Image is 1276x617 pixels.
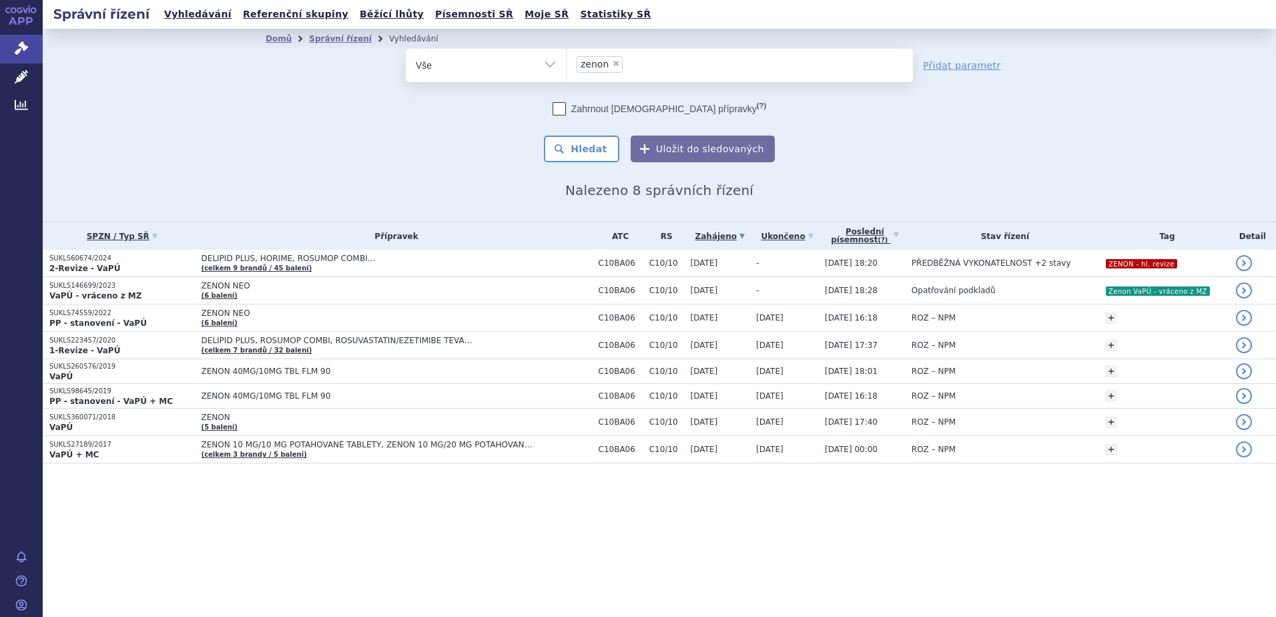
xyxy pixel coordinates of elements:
[202,367,535,376] span: ZENON 40MG/10MG TBL FLM 90
[757,101,766,110] abbr: (?)
[923,59,1001,72] a: Přidat parametr
[825,417,878,427] span: [DATE] 17:40
[581,59,609,69] span: zenon
[825,222,905,250] a: Poslednípísemnost(?)
[912,286,996,295] span: Opatřování podkladů
[691,227,750,246] a: Zahájeno
[576,5,655,23] a: Statistiky SŘ
[49,440,195,449] p: SUKLS27189/2017
[202,423,238,431] a: (5 balení)
[1105,339,1117,351] a: +
[49,423,73,432] strong: VaPÚ
[202,264,312,272] a: (celkem 9 brandů / 45 balení)
[912,313,956,323] span: ROZ – NPM
[599,286,643,295] span: C10BA06
[649,286,684,295] span: C10/10
[912,258,1071,268] span: PŘEDBĚŽNÁ VYKONATELNOST +2 stavy
[1236,255,1252,271] a: detail
[756,258,759,268] span: -
[1105,390,1117,402] a: +
[49,372,73,381] strong: VaPÚ
[649,258,684,268] span: C10/10
[49,264,120,273] strong: 2-Revize - VaPÚ
[691,286,718,295] span: [DATE]
[825,258,878,268] span: [DATE] 18:20
[1236,414,1252,430] a: detail
[691,417,718,427] span: [DATE]
[649,341,684,350] span: C10/10
[691,258,718,268] span: [DATE]
[649,417,684,427] span: C10/10
[49,346,120,355] strong: 1-Revize - VaPÚ
[202,292,238,299] a: (6 balení)
[202,308,535,318] span: ZENON NEO
[627,55,634,72] input: zenon
[756,227,818,246] a: Ukončeno
[202,451,307,458] a: (celkem 3 brandy / 5 balení)
[1105,416,1117,428] a: +
[599,445,643,454] span: C10BA06
[1236,337,1252,353] a: detail
[691,391,718,401] span: [DATE]
[1236,441,1252,457] a: detail
[905,222,1098,250] th: Stav řízení
[1106,286,1210,296] i: Zenon VaPÚ - vráceno z MZ
[195,222,592,250] th: Přípravek
[43,5,160,23] h2: Správní řízení
[691,313,718,323] span: [DATE]
[599,391,643,401] span: C10BA06
[649,367,684,376] span: C10/10
[49,254,195,263] p: SUKLS60674/2024
[691,445,718,454] span: [DATE]
[565,182,753,198] span: Nalezeno 8 správních řízení
[1236,310,1252,326] a: detail
[553,102,766,116] label: Zahrnout [DEMOGRAPHIC_DATA] přípravky
[756,286,759,295] span: -
[49,413,195,422] p: SUKLS360071/2018
[202,319,238,327] a: (6 balení)
[1236,282,1252,298] a: detail
[389,29,456,49] li: Vyhledávání
[49,336,195,345] p: SUKLS223457/2020
[266,34,292,43] a: Domů
[1105,312,1117,324] a: +
[1236,388,1252,404] a: detail
[756,313,783,323] span: [DATE]
[521,5,573,23] a: Moje SŘ
[49,387,195,396] p: SUKLS98645/2019
[592,222,643,250] th: ATC
[691,341,718,350] span: [DATE]
[1236,363,1252,379] a: detail
[825,391,878,401] span: [DATE] 16:18
[912,391,956,401] span: ROZ – NPM
[912,417,956,427] span: ROZ – NPM
[912,445,956,454] span: ROZ – NPM
[309,34,372,43] a: Správní řízení
[599,258,643,268] span: C10BA06
[202,347,312,354] a: (celkem 7 brandů / 32 balení)
[356,5,428,23] a: Běžící lhůty
[49,227,195,246] a: SPZN / Typ SŘ
[649,391,684,401] span: C10/10
[825,367,878,376] span: [DATE] 18:01
[202,413,535,422] span: ZENON
[599,367,643,376] span: C10BA06
[756,367,783,376] span: [DATE]
[1106,259,1177,268] i: ZENON - hl. revize
[202,254,535,263] span: DELIPID PLUS, HORIME, ROSUMOP COMBI…
[631,136,775,162] button: Uložit do sledovaných
[1098,222,1229,250] th: Tag
[649,445,684,454] span: C10/10
[431,5,517,23] a: Písemnosti SŘ
[599,313,643,323] span: C10BA06
[825,286,878,295] span: [DATE] 18:28
[49,308,195,318] p: SUKLS74559/2022
[912,367,956,376] span: ROZ – NPM
[825,341,878,350] span: [DATE] 17:37
[756,417,783,427] span: [DATE]
[544,136,619,162] button: Hledat
[202,440,535,449] span: ZENON 10 MG/10 MG POTAHOVANÉ TABLETY, ZENON 10 MG/20 MG POTAHOVANÉ TABLETY, ZENON 10 MG/40 MG POT...
[825,313,878,323] span: [DATE] 16:18
[878,236,888,244] abbr: (?)
[1229,222,1276,250] th: Detail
